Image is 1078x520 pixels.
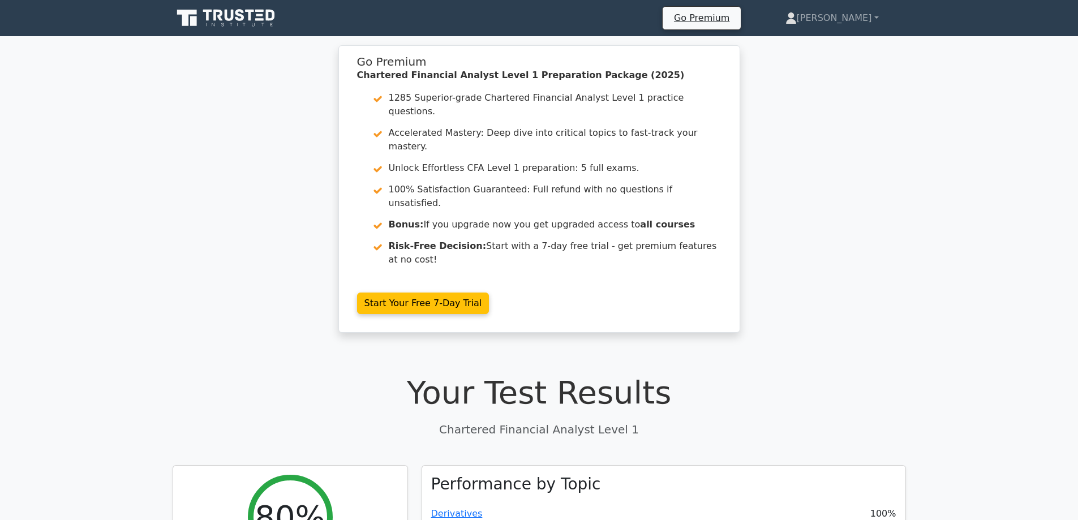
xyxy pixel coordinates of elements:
[357,293,489,314] a: Start Your Free 7-Day Trial
[431,508,483,519] a: Derivatives
[667,10,736,25] a: Go Premium
[173,373,906,411] h1: Your Test Results
[173,421,906,438] p: Chartered Financial Analyst Level 1
[431,475,601,494] h3: Performance by Topic
[758,7,906,29] a: [PERSON_NAME]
